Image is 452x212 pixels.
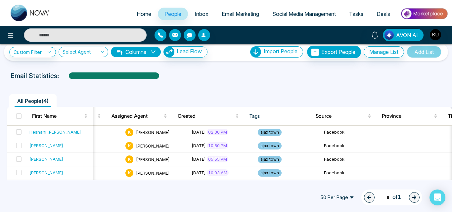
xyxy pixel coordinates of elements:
[382,112,432,120] span: Province
[321,49,355,55] span: Export People
[163,46,207,58] button: Lead Flow
[258,169,282,177] span: ajax town
[29,142,63,149] div: [PERSON_NAME]
[172,107,244,125] th: Created
[321,139,387,153] td: Facebook
[396,31,418,39] span: AVON AI
[161,46,207,58] a: Lead FlowLead Flow
[125,142,133,150] span: K
[207,142,228,149] span: 10:50 PM
[11,5,50,21] img: Nova CRM Logo
[321,153,387,166] td: Facebook
[192,156,206,162] span: [DATE]
[400,6,448,21] img: Market-place.gif
[272,11,336,17] span: Social Media Management
[316,192,359,203] span: 50 Per Page
[29,156,63,162] div: [PERSON_NAME]
[136,170,170,175] span: [PERSON_NAME]
[321,126,387,139] td: Facebook
[136,156,170,162] span: [PERSON_NAME]
[207,156,228,162] span: 05:55 PM
[125,155,133,163] span: K
[192,170,206,175] span: [DATE]
[258,156,282,163] span: ajax town
[177,48,202,55] span: Lead Flow
[29,169,63,176] div: [PERSON_NAME]
[164,47,174,57] img: Lead Flow
[151,49,156,55] span: down
[430,29,441,40] img: User Avatar
[11,71,59,81] p: Email Statistics:
[32,112,83,120] span: First Name
[192,129,206,135] span: [DATE]
[29,129,81,135] div: Heshani [PERSON_NAME]
[158,8,188,20] a: People
[364,46,404,58] button: Manage List
[264,48,297,55] span: Import People
[215,8,266,20] a: Email Marketing
[15,98,51,104] span: All People ( 4 )
[244,107,310,125] th: Tags
[178,112,234,120] span: Created
[137,11,151,17] span: Home
[321,166,387,180] td: Facebook
[342,8,370,20] a: Tasks
[383,193,401,202] span: of 1
[125,128,133,136] span: K
[207,129,228,135] span: 02:30 PM
[370,8,397,20] a: Deals
[266,8,342,20] a: Social Media Management
[383,29,424,41] button: AVON AI
[106,107,172,125] th: Assigned Agent
[9,47,56,57] a: Custom Filter
[258,142,282,149] span: ajax town
[164,11,181,17] span: People
[207,169,229,176] span: 10:03 AM
[377,11,390,17] span: Deals
[136,129,170,135] span: [PERSON_NAME]
[258,129,282,136] span: ajax town
[111,47,161,57] button: Columnsdown
[125,169,133,177] span: K
[195,11,208,17] span: Inbox
[27,107,93,125] th: First Name
[130,8,158,20] a: Home
[349,11,363,17] span: Tasks
[377,107,443,125] th: Province
[222,11,259,17] span: Email Marketing
[307,46,361,58] button: Export People
[384,30,394,40] img: Lead Flow
[310,107,377,125] th: Source
[188,8,215,20] a: Inbox
[429,190,445,205] div: Open Intercom Messenger
[316,112,366,120] span: Source
[136,143,170,148] span: [PERSON_NAME]
[192,143,206,148] span: [DATE]
[112,112,162,120] span: Assigned Agent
